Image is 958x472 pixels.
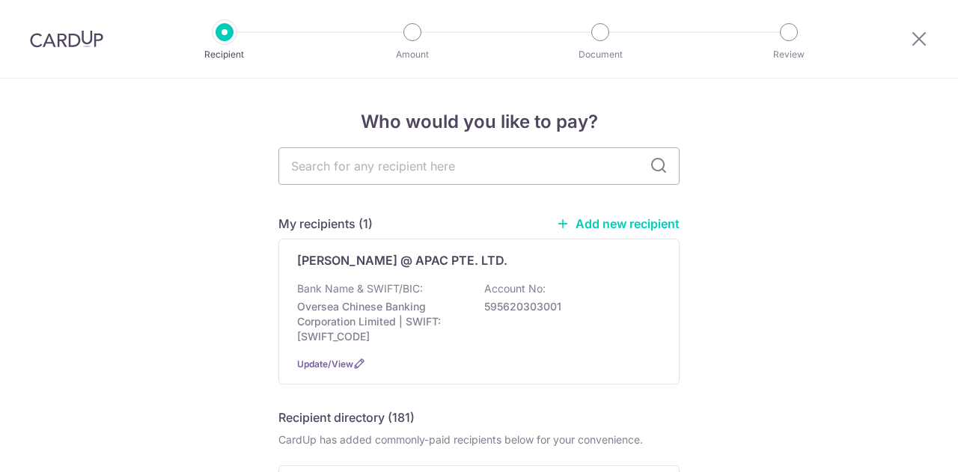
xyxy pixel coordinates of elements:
[556,216,680,231] a: Add new recipient
[862,427,943,465] iframe: Opens a widget where you can find more information
[278,432,680,447] div: CardUp has added commonly-paid recipients below for your convenience.
[278,147,680,185] input: Search for any recipient here
[484,299,652,314] p: 595620303001
[169,47,280,62] p: Recipient
[297,358,353,370] a: Update/View
[278,408,415,426] h5: Recipient directory (181)
[278,215,373,233] h5: My recipients (1)
[484,281,546,296] p: Account No:
[278,108,680,135] h4: Who would you like to pay?
[545,47,656,62] p: Document
[30,30,103,48] img: CardUp
[297,299,465,344] p: Oversea Chinese Banking Corporation Limited | SWIFT: [SWIFT_CODE]
[297,281,423,296] p: Bank Name & SWIFT/BIC:
[733,47,844,62] p: Review
[357,47,468,62] p: Amount
[297,251,507,269] p: [PERSON_NAME] @ APAC PTE. LTD.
